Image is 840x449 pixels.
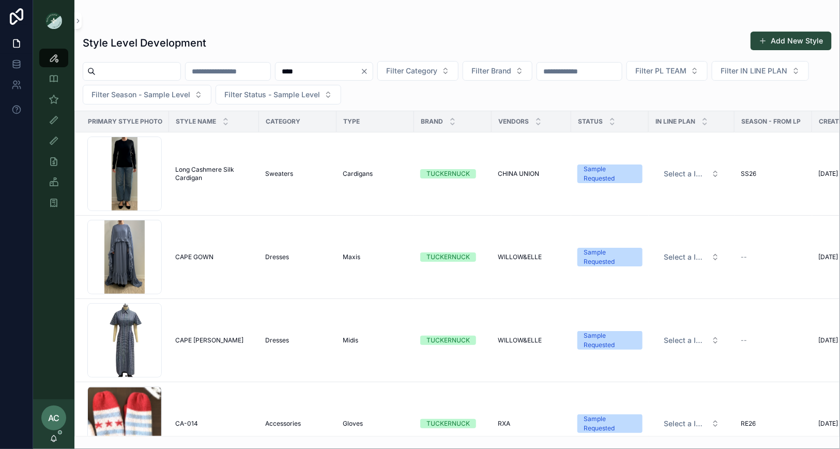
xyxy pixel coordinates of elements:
[498,170,565,178] a: CHINA UNION
[741,336,806,345] a: --
[471,66,511,76] span: Filter Brand
[266,117,300,126] span: Category
[83,36,206,50] h1: Style Level Development
[88,117,162,126] span: Primary Style Photo
[655,248,728,266] button: Select Button
[741,117,801,126] span: Season - From LP
[498,336,542,345] span: WILLOW&ELLE
[741,253,747,261] span: --
[655,331,728,350] a: Select Button
[655,164,728,183] button: Select Button
[265,253,330,261] a: Dresses
[420,252,485,262] a: TUCKERNUCK
[741,253,806,261] a: --
[175,420,198,428] span: CA-014
[343,253,408,261] a: Maxis
[175,253,253,261] a: CAPE GOWN
[265,336,289,345] span: Dresses
[655,331,728,350] button: Select Button
[83,85,211,104] button: Select Button
[265,253,289,261] span: Dresses
[175,253,213,261] span: CAPE GOWN
[741,170,806,178] a: SS26
[463,61,532,81] button: Select Button
[655,414,728,433] a: Select Button
[498,253,565,261] a: WILLOW&ELLE
[664,252,707,262] span: Select a IN LINE PLAN
[421,117,443,126] span: Brand
[655,117,695,126] span: IN LINE PLAN
[386,66,437,76] span: Filter Category
[420,336,485,345] a: TUCKERNUCK
[176,117,216,126] span: Style Name
[426,252,470,262] div: TUCKERNUCK
[577,164,643,183] a: Sample Requested
[577,331,643,350] a: Sample Requested
[343,170,373,178] span: Cardigans
[360,67,373,76] button: Clear
[584,414,636,433] div: Sample Requested
[741,420,806,428] a: RE26
[664,169,707,179] span: Select a IN LINE PLAN
[343,420,408,428] a: Gloves
[224,89,320,100] span: Filter Status - Sample Level
[343,420,363,428] span: Gloves
[498,420,510,428] span: RXA
[33,41,74,226] div: scrollable content
[741,336,747,345] span: --
[343,336,358,345] span: Midis
[377,61,459,81] button: Select Button
[577,414,643,433] a: Sample Requested
[498,336,565,345] a: WILLOW&ELLE
[627,61,708,81] button: Select Button
[265,170,293,178] span: Sweaters
[426,419,470,428] div: TUCKERNUCK
[343,253,360,261] span: Maxis
[265,420,330,428] a: Accessories
[343,336,408,345] a: Midis
[343,117,360,126] span: Type
[751,32,832,50] button: Add New Style
[578,117,603,126] span: Status
[45,12,62,29] img: App logo
[655,247,728,267] a: Select Button
[343,170,408,178] a: Cardigans
[721,66,788,76] span: Filter IN LINE PLAN
[664,418,707,429] span: Select a IN LINE PLAN
[498,253,542,261] span: WILLOW&ELLE
[498,420,565,428] a: RXA
[420,169,485,178] a: TUCKERNUCK
[91,89,190,100] span: Filter Season - Sample Level
[48,412,59,424] span: AC
[265,420,301,428] span: Accessories
[741,170,756,178] span: SS26
[216,85,341,104] button: Select Button
[712,61,809,81] button: Select Button
[498,117,529,126] span: Vendors
[635,66,686,76] span: Filter PL TEAM
[175,336,243,345] span: CAPE [PERSON_NAME]
[498,170,539,178] span: CHINA UNION
[426,336,470,345] div: TUCKERNUCK
[584,164,636,183] div: Sample Requested
[175,166,253,182] a: Long Cashmere Silk Cardigan
[741,420,756,428] span: RE26
[584,331,636,350] div: Sample Requested
[175,336,253,345] a: CAPE [PERSON_NAME]
[655,414,728,433] button: Select Button
[265,170,330,178] a: Sweaters
[577,248,643,266] a: Sample Requested
[420,419,485,428] a: TUCKERNUCK
[584,248,636,266] div: Sample Requested
[426,169,470,178] div: TUCKERNUCK
[175,420,253,428] a: CA-014
[664,335,707,346] span: Select a IN LINE PLAN
[265,336,330,345] a: Dresses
